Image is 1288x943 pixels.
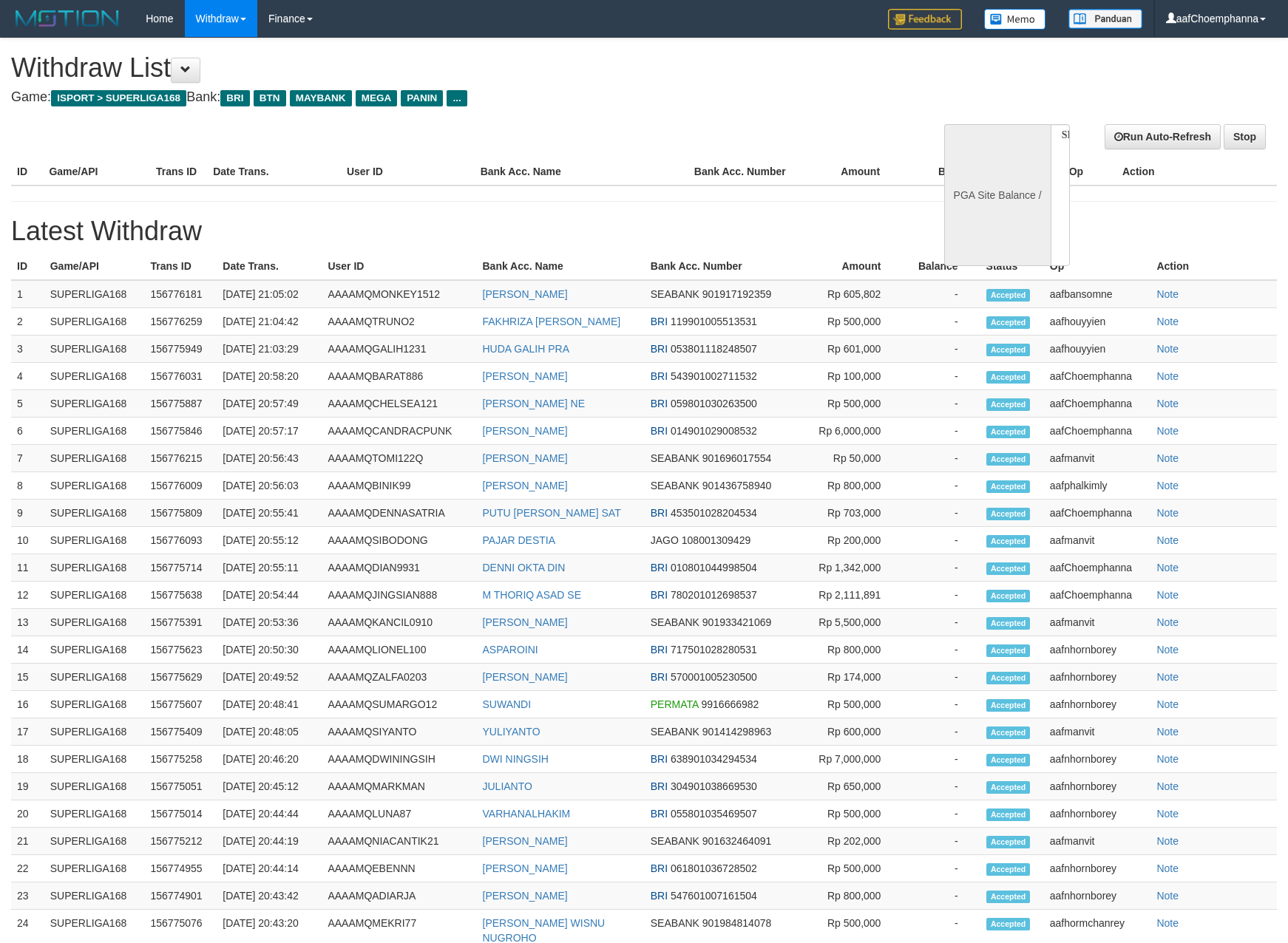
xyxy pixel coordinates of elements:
[11,418,44,445] td: 6
[11,800,44,828] td: 20
[651,726,699,738] span: SEABANK
[483,507,621,519] a: PUTU [PERSON_NAME] SAT
[341,158,475,185] th: User ID
[1224,124,1266,149] a: Stop
[1044,280,1151,308] td: aafbansomne
[483,616,568,628] a: [PERSON_NAME]
[651,671,668,683] span: BRI
[11,773,44,800] td: 19
[1156,835,1179,847] a: Note
[217,308,322,336] td: [DATE] 21:04:42
[145,308,217,336] td: 156776259
[322,746,476,773] td: AAAAMQDWININGSIH
[1156,917,1179,929] a: Note
[1044,472,1151,500] td: aafphalkimly
[322,280,476,308] td: AAAAMQMONKEY1512
[44,582,145,609] td: SUPERLIGA168
[671,753,757,765] span: 638901034294534
[322,718,476,746] td: AAAAMQSIYANTO
[44,800,145,828] td: SUPERLIGA168
[217,336,322,363] td: [DATE] 21:03:29
[217,636,322,664] td: [DATE] 20:50:30
[217,582,322,609] td: [DATE] 20:54:44
[483,808,571,820] a: VARHANALHAKIM
[217,718,322,746] td: [DATE] 20:48:05
[1156,507,1179,519] a: Note
[322,308,476,336] td: AAAAMQTRUNO2
[1044,308,1151,336] td: aafhouyyien
[322,418,476,445] td: AAAAMQCANDRACPUNK
[220,90,249,106] span: BRI
[806,418,904,445] td: Rp 6,000,000
[11,158,43,185] th: ID
[1044,390,1151,418] td: aafChoemphanna
[322,773,476,800] td: AAAAMQMARKMAN
[11,253,44,280] th: ID
[44,418,145,445] td: SUPERLIGA168
[217,363,322,390] td: [DATE] 20:58:20
[903,418,980,445] td: -
[903,664,980,691] td: -
[1116,158,1277,185] th: Action
[11,90,844,105] h4: Game: Bank:
[903,472,980,500] td: -
[483,288,568,300] a: [PERSON_NAME]
[1156,862,1179,874] a: Note
[145,691,217,718] td: 156775607
[651,507,668,519] span: BRI
[11,472,44,500] td: 8
[483,480,568,491] a: [PERSON_NAME]
[806,773,904,800] td: Rp 650,000
[1156,370,1179,382] a: Note
[986,480,1031,493] span: Accepted
[483,370,568,382] a: [PERSON_NAME]
[651,452,699,464] span: SEABANK
[145,527,217,554] td: 156776093
[806,664,904,691] td: Rp 174,000
[43,158,150,185] th: Game/API
[44,609,145,636] td: SUPERLIGA168
[702,480,771,491] span: 901436758940
[806,582,904,609] td: Rp 2,111,891
[217,280,322,308] td: [DATE] 21:05:02
[483,753,549,765] a: DWI NINGSIH
[1044,636,1151,664] td: aafnhornborey
[1156,425,1179,437] a: Note
[903,500,980,527] td: -
[806,363,904,390] td: Rp 100,000
[651,644,668,656] span: BRI
[1156,890,1179,902] a: Note
[986,316,1031,329] span: Accepted
[671,316,757,327] span: 119901005513531
[671,425,757,437] span: 014901029008532
[217,609,322,636] td: [DATE] 20:53:36
[356,90,398,106] span: MEGA
[1156,780,1179,792] a: Note
[145,500,217,527] td: 156775809
[986,672,1031,684] span: Accepted
[903,336,980,363] td: -
[322,500,476,527] td: AAAAMQDENNASATRIA
[44,308,145,336] td: SUPERLIGA168
[145,472,217,500] td: 156776009
[806,609,904,636] td: Rp 5,500,000
[1156,698,1179,710] a: Note
[986,535,1031,548] span: Accepted
[145,636,217,664] td: 156775623
[1156,343,1179,355] a: Note
[217,527,322,554] td: [DATE] 20:55:12
[145,390,217,418] td: 156775887
[483,644,538,656] a: ASPAROINI
[980,253,1044,280] th: Status
[903,746,980,773] td: -
[322,664,476,691] td: AAAAMQZALFA0203
[322,336,476,363] td: AAAAMQGALIH1231
[986,699,1031,712] span: Accepted
[11,390,44,418] td: 5
[1156,616,1179,628] a: Note
[11,691,44,718] td: 16
[806,445,904,472] td: Rp 50,000
[483,562,566,573] a: DENNI OKTA DIN
[903,308,980,336] td: -
[888,9,962,30] img: Feedback.jpg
